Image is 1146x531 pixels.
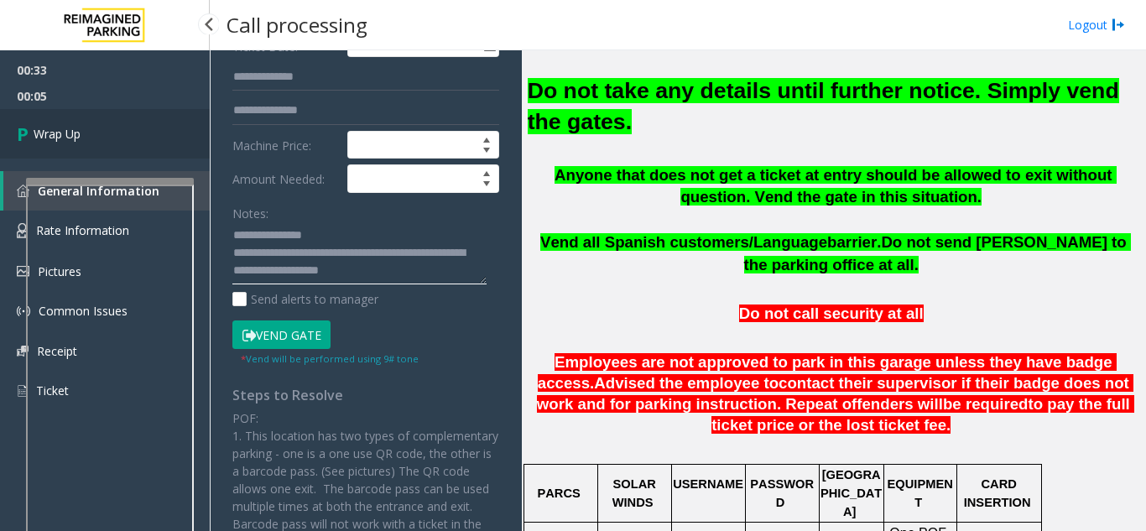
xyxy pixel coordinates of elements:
[3,171,210,211] a: General Information
[475,165,498,179] span: Increase value
[228,131,343,159] label: Machine Price:
[943,395,1029,413] span: be required
[232,409,499,427] p: POF:
[1112,16,1125,34] img: logout
[17,305,30,318] img: 'icon'
[232,388,499,403] h4: Steps to Resolve
[218,4,376,45] h3: Call processing
[475,179,498,192] span: Decrease value
[1068,16,1125,34] a: Logout
[17,185,29,197] img: 'icon'
[711,395,1134,434] span: to pay the full ticket price or the lost ticket fee.
[528,78,1119,134] font: Do not take any details until further notice. Simply vend the gates.
[820,468,882,519] span: [GEOGRAPHIC_DATA]
[540,233,827,251] span: Vend all Spanish customers/Language
[232,199,268,222] label: Notes:
[964,477,1031,509] span: CARD INSERTION
[475,145,498,159] span: Decrease value
[594,374,779,392] span: Advised the employee to
[17,383,28,398] img: 'icon'
[475,132,498,145] span: Increase value
[480,33,498,56] span: Toggle popup
[232,290,378,308] label: Send alerts to manager
[537,487,580,500] span: PARCS
[750,477,814,509] span: PASSWORD
[17,346,29,357] img: 'icon'
[241,352,419,365] small: Vend will be performed using 9# tone
[744,233,1131,273] span: Do not send [PERSON_NAME] to the parking office at all.
[739,305,924,322] span: Do not call security at all
[827,233,881,251] span: barrier.
[228,164,343,193] label: Amount Needed:
[673,477,743,491] span: USERNAME
[538,353,1117,392] span: Employees are not approved to park in this garage unless they have badge access.
[537,374,1133,413] span: contact their supervisor if their badge does not work and for parking instruction. Repeat offende...
[888,477,953,509] span: EQUIPMENT
[34,125,81,143] span: Wrap Up
[17,223,28,238] img: 'icon'
[17,266,29,277] img: 'icon'
[555,166,1117,206] span: Anyone that does not get a ticket at entry should be allowed to exit without question. Vend the g...
[612,477,659,509] span: SOLAR WINDS
[232,320,331,349] button: Vend Gate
